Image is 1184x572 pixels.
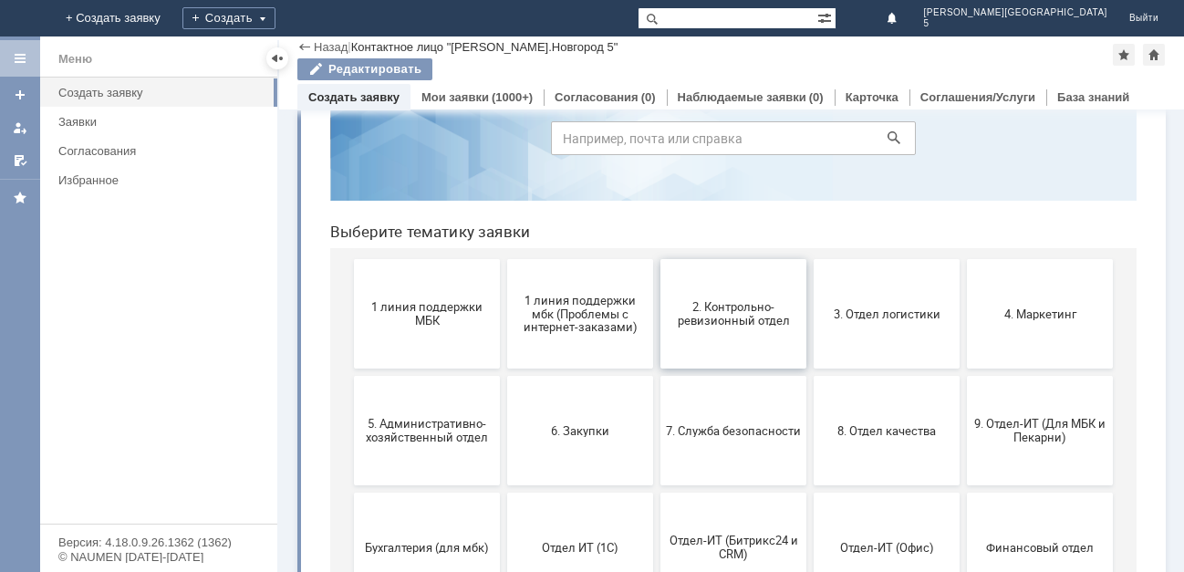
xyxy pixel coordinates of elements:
[657,377,792,404] span: 9. Отдел-ИТ (Для МБК и Пекарни)
[38,452,184,562] button: Бухгалтерия (для мбк)
[5,113,35,142] a: Мои заявки
[314,40,348,54] a: Назад
[657,266,792,280] span: 4. Маркетинг
[421,90,489,104] a: Мои заявки
[192,336,338,445] button: 6. Закупки
[817,8,836,26] span: Расширенный поиск
[235,45,600,63] label: Воспользуйтесь поиском
[846,90,898,104] a: Карточка
[492,90,533,104] div: (1000+)
[192,219,338,328] button: 1 линия поддержки мбк (Проблемы с интернет-заказами)
[651,452,797,562] button: Финансовый отдел
[38,219,184,328] button: 1 линия поддержки МБК
[345,336,491,445] button: 7. Служба безопасности
[192,452,338,562] button: Отдел ИТ (1С)
[498,336,644,445] button: 8. Отдел качества
[651,336,797,445] button: 9. Отдел-ИТ (Для МБК и Пекарни)
[51,78,274,107] a: Создать заявку
[809,90,824,104] div: (0)
[197,500,332,514] span: Отдел ИТ (1С)
[44,260,179,287] span: 1 линия поддержки МБК
[498,219,644,328] button: 3. Отдел логистики
[51,108,274,136] a: Заявки
[555,90,639,104] a: Согласования
[197,253,332,294] span: 1 линия поддержки мбк (Проблемы с интернет-заказами)
[504,266,639,280] span: 3. Отдел логистики
[504,500,639,514] span: Отдел-ИТ (Офис)
[44,377,179,404] span: 5. Административно-хозяйственный отдел
[1113,44,1135,66] div: Добавить в избранное
[924,18,1107,29] span: 5
[38,336,184,445] button: 5. Административно-хозяйственный отдел
[651,219,797,328] button: 4. Маркетинг
[641,90,656,104] div: (0)
[348,39,350,53] div: |
[350,383,485,397] span: 7. Служба безопасности
[678,90,806,104] a: Наблюдаемые заявки
[5,80,35,109] a: Создать заявку
[51,137,274,165] a: Согласования
[58,536,259,548] div: Версия: 4.18.0.9.26.1362 (1362)
[1143,44,1165,66] div: Сделать домашней страницей
[1057,90,1129,104] a: База знаний
[58,551,259,563] div: © NAUMEN [DATE]-[DATE]
[58,86,266,99] div: Создать заявку
[345,219,491,328] button: 2. Контрольно-ревизионный отдел
[350,494,485,521] span: Отдел-ИТ (Битрикс24 и CRM)
[58,144,266,158] div: Согласования
[58,115,266,129] div: Заявки
[5,146,35,175] a: Мои согласования
[15,182,821,201] header: Выберите тематику заявки
[504,383,639,397] span: 8. Отдел качества
[351,40,618,54] div: Контактное лицо "[PERSON_NAME].Новгород 5"
[657,500,792,514] span: Финансовый отдел
[44,500,179,514] span: Бухгалтерия (для мбк)
[58,48,92,70] div: Меню
[498,452,644,562] button: Отдел-ИТ (Офис)
[308,90,400,104] a: Создать заявку
[924,7,1107,18] span: [PERSON_NAME][GEOGRAPHIC_DATA]
[350,260,485,287] span: 2. Контрольно-ревизионный отдел
[235,81,600,115] input: Например, почта или справка
[920,90,1035,104] a: Соглашения/Услуги
[58,173,246,187] div: Избранное
[197,383,332,397] span: 6. Закупки
[266,47,288,69] div: Скрыть меню
[182,7,275,29] div: Создать
[345,452,491,562] button: Отдел-ИТ (Битрикс24 и CRM)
